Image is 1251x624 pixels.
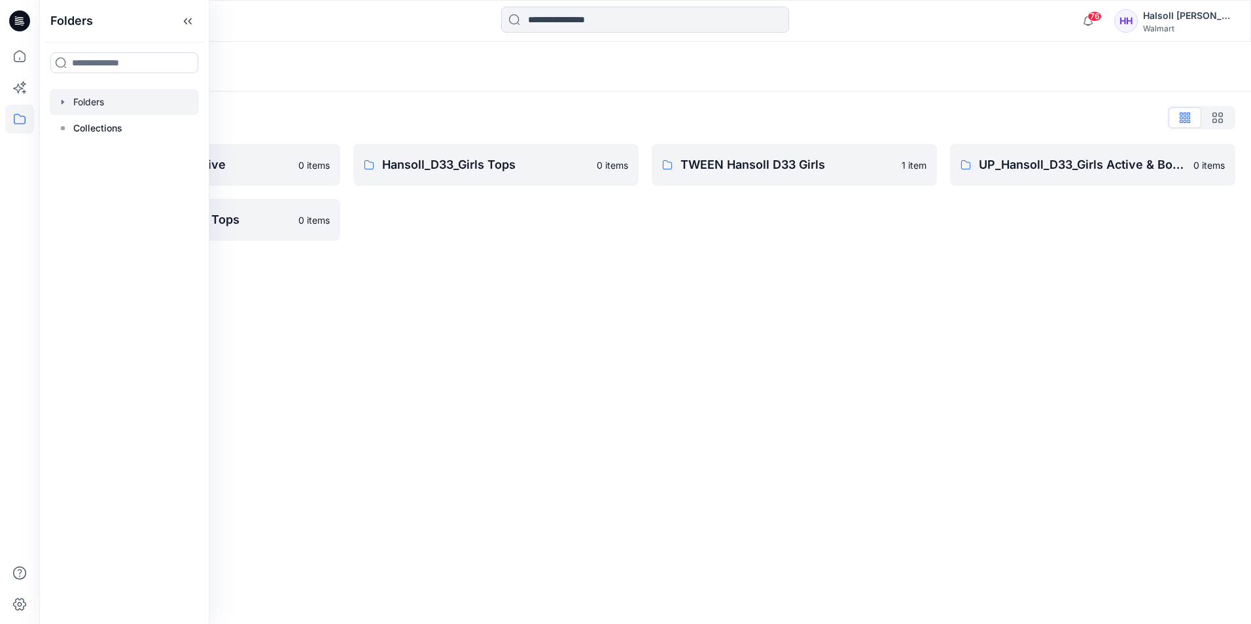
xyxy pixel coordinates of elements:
p: Hansoll_D33_Girls Tops [382,156,589,174]
p: 0 items [1193,158,1225,172]
p: TWEEN Hansoll D33 Girls [680,156,894,174]
div: Walmart [1143,24,1235,33]
div: Halsoll [PERSON_NAME] Girls Design Team [1143,8,1235,24]
p: UP_Hansoll_D33_Girls Active & Bottoms [979,156,1186,174]
a: Hansoll_D33_Girls Tops0 items [353,144,639,186]
p: Collections [73,120,122,136]
a: TWEEN Hansoll D33 Girls1 item [652,144,937,186]
div: HH [1114,9,1138,33]
p: 0 items [298,213,330,227]
p: 0 items [597,158,628,172]
p: 1 item [902,158,926,172]
span: 76 [1087,11,1102,22]
p: 0 items [298,158,330,172]
a: UP_Hansoll_D33_Girls Active & Bottoms0 items [950,144,1235,186]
